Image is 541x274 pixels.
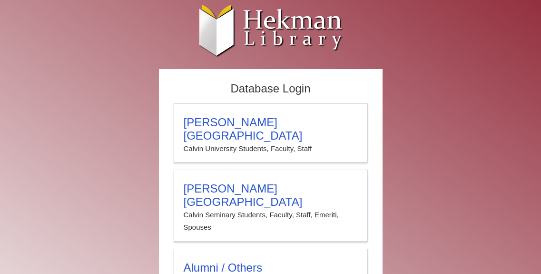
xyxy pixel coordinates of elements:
[184,142,358,155] p: Calvin University Students, Faculty, Staff
[184,182,358,209] h3: [PERSON_NAME][GEOGRAPHIC_DATA]
[174,103,368,162] a: [PERSON_NAME][GEOGRAPHIC_DATA]Calvin University Students, Faculty, Staff
[169,79,373,99] h2: Database Login
[184,209,358,234] p: Calvin Seminary Students, Faculty, Staff, Emeriti, Spouses
[174,170,368,242] a: [PERSON_NAME][GEOGRAPHIC_DATA]Calvin Seminary Students, Faculty, Staff, Emeriti, Spouses
[184,116,358,142] h3: [PERSON_NAME][GEOGRAPHIC_DATA]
